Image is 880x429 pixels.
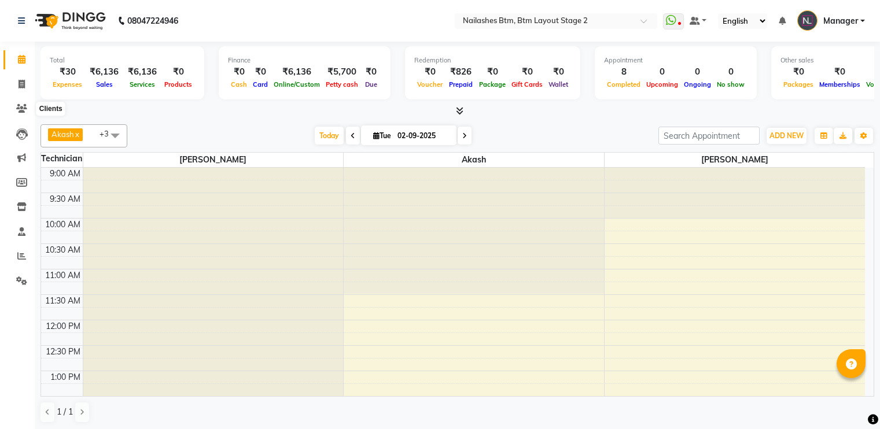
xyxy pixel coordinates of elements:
[643,80,681,88] span: Upcoming
[271,65,323,79] div: ₹6,136
[414,56,571,65] div: Redemption
[43,269,83,282] div: 11:00 AM
[445,65,476,79] div: ₹826
[41,153,83,165] div: Technician
[228,80,250,88] span: Cash
[48,371,83,383] div: 1:00 PM
[816,65,863,79] div: ₹0
[604,56,748,65] div: Appointment
[823,15,858,27] span: Manager
[362,80,380,88] span: Due
[50,65,85,79] div: ₹30
[370,131,394,140] span: Tue
[780,80,816,88] span: Packages
[43,295,83,307] div: 11:30 AM
[605,153,865,167] span: [PERSON_NAME]
[476,80,509,88] span: Package
[161,65,195,79] div: ₹0
[546,65,571,79] div: ₹0
[43,219,83,231] div: 10:00 AM
[414,80,445,88] span: Voucher
[50,80,85,88] span: Expenses
[714,80,748,88] span: No show
[36,102,65,116] div: Clients
[414,65,445,79] div: ₹0
[43,244,83,256] div: 10:30 AM
[476,65,509,79] div: ₹0
[604,65,643,79] div: 8
[123,65,161,79] div: ₹6,136
[681,65,714,79] div: 0
[83,153,344,167] span: [PERSON_NAME]
[127,80,158,88] span: Services
[546,80,571,88] span: Wallet
[85,65,123,79] div: ₹6,136
[446,80,476,88] span: Prepaid
[681,80,714,88] span: Ongoing
[323,80,361,88] span: Petty cash
[47,168,83,180] div: 9:00 AM
[250,80,271,88] span: Card
[30,5,109,37] img: logo
[797,10,818,31] img: Manager
[769,131,804,140] span: ADD NEW
[658,127,760,145] input: Search Appointment
[228,56,381,65] div: Finance
[509,65,546,79] div: ₹0
[47,193,83,205] div: 9:30 AM
[816,80,863,88] span: Memberships
[361,65,381,79] div: ₹0
[57,406,73,418] span: 1 / 1
[161,80,195,88] span: Products
[50,56,195,65] div: Total
[100,129,117,138] span: +3
[780,65,816,79] div: ₹0
[323,65,361,79] div: ₹5,700
[643,65,681,79] div: 0
[271,80,323,88] span: Online/Custom
[394,127,452,145] input: 2025-09-02
[831,383,868,417] iframe: chat widget
[93,80,116,88] span: Sales
[228,65,250,79] div: ₹0
[767,128,807,144] button: ADD NEW
[344,153,604,167] span: Akash
[714,65,748,79] div: 0
[127,5,178,37] b: 08047224946
[509,80,546,88] span: Gift Cards
[43,346,83,358] div: 12:30 PM
[315,127,344,145] span: Today
[604,80,643,88] span: Completed
[250,65,271,79] div: ₹0
[51,130,74,139] span: Akash
[43,320,83,332] div: 12:00 PM
[74,130,79,139] a: x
